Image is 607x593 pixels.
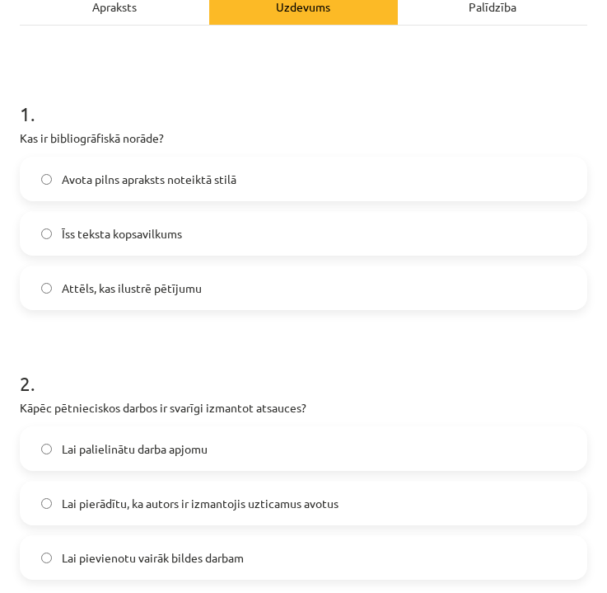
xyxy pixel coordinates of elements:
input: Lai pierādītu, ka autors ir izmantojis uzticamus avotus [41,498,52,509]
span: Lai pierādītu, ka autors ir izmantojis uzticamus avotus [62,495,339,512]
span: Attēls, kas ilustrē pētījumu [62,280,202,297]
span: Avota pilns apraksts noteiktā stilā [62,171,236,188]
span: Īss teksta kopsavilkums [62,225,182,242]
h1: 1 . [20,73,587,125]
input: Attēls, kas ilustrē pētījumu [41,283,52,294]
input: Īss teksta kopsavilkums [41,228,52,239]
p: Kāpēc pētnieciskos darbos ir svarīgi izmantot atsauces? [20,399,587,417]
span: Lai palielinātu darba apjomu [62,440,208,458]
input: Avota pilns apraksts noteiktā stilā [41,174,52,185]
input: Lai pievienotu vairāk bildes darbam [41,553,52,563]
h1: 2 . [20,343,587,394]
p: Kas ir bibliogrāfiskā norāde? [20,129,587,147]
input: Lai palielinātu darba apjomu [41,444,52,454]
span: Lai pievienotu vairāk bildes darbam [62,549,244,567]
